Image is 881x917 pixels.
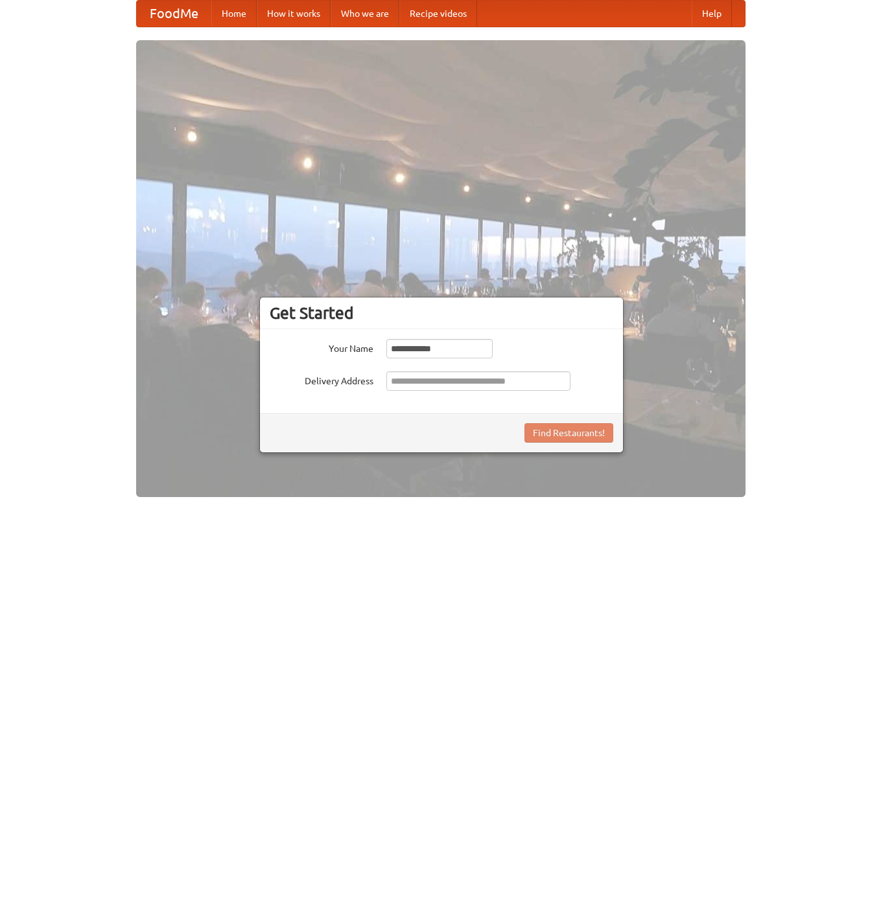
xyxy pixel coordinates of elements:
[399,1,477,27] a: Recipe videos
[270,303,613,323] h3: Get Started
[211,1,257,27] a: Home
[524,423,613,443] button: Find Restaurants!
[137,1,211,27] a: FoodMe
[270,339,373,355] label: Your Name
[270,371,373,388] label: Delivery Address
[257,1,331,27] a: How it works
[692,1,732,27] a: Help
[331,1,399,27] a: Who we are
